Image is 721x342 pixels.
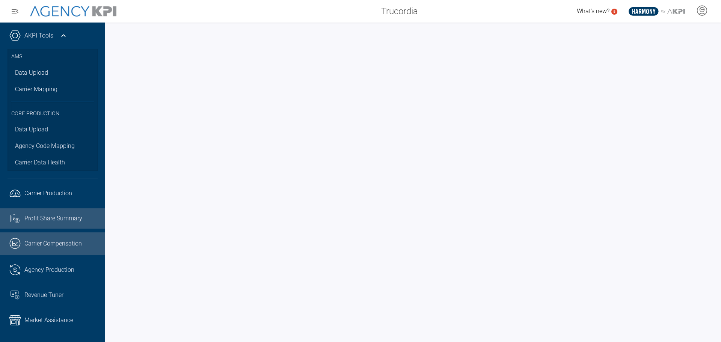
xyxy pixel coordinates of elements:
a: Data Upload [8,121,98,138]
span: Trucordia [381,5,418,18]
a: Carrier Data Health [8,154,98,171]
a: AKPI Tools [24,31,53,40]
a: Data Upload [8,65,98,81]
img: AgencyKPI [30,6,116,17]
span: Profit Share Summary [24,214,82,223]
span: Agency Production [24,265,74,274]
span: Revenue Tuner [24,291,63,300]
a: 5 [611,9,617,15]
span: Market Assistance [24,316,73,325]
h3: Core Production [11,101,94,122]
span: What's new? [577,8,609,15]
text: 5 [613,9,615,14]
span: Carrier Production [24,189,72,198]
span: Carrier Data Health [15,158,65,167]
a: Carrier Mapping [8,81,98,98]
a: Agency Code Mapping [8,138,98,154]
h3: AMS [11,49,94,65]
span: Carrier Compensation [24,239,82,248]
